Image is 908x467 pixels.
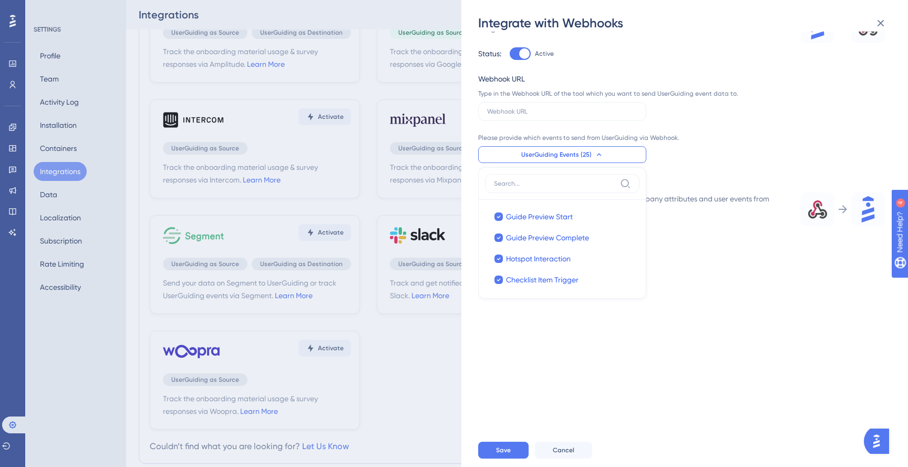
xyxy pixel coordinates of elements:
[478,47,501,60] div: Status:
[521,150,592,159] span: UserGuiding Events (25)
[506,252,571,265] span: Hotspot Interaction
[478,89,743,98] div: Type in the Webhook URL of the tool which you want to send UserGuiding event data to.
[478,134,743,142] div: Please provide which events to send from UserGuiding via Webhook.
[478,442,529,459] button: Save
[506,273,579,286] span: Checklist Item Trigger
[506,231,589,244] span: Guide Preview Complete
[73,5,76,14] div: 4
[478,146,646,163] button: UserGuiding Events (25)
[478,73,743,85] div: Webhook URL
[487,108,637,115] input: Webhook URL
[496,446,511,454] span: Save
[478,176,885,188] div: UserGuiding as a Destination
[506,210,573,223] span: Guide Preview Start
[864,425,895,457] iframe: UserGuiding AI Assistant Launcher
[553,446,574,454] span: Cancel
[25,3,66,15] span: Need Help?
[494,179,616,188] input: Search...
[535,442,592,459] button: Cancel
[478,15,893,32] div: Integrate with Webhooks
[535,49,554,58] span: Active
